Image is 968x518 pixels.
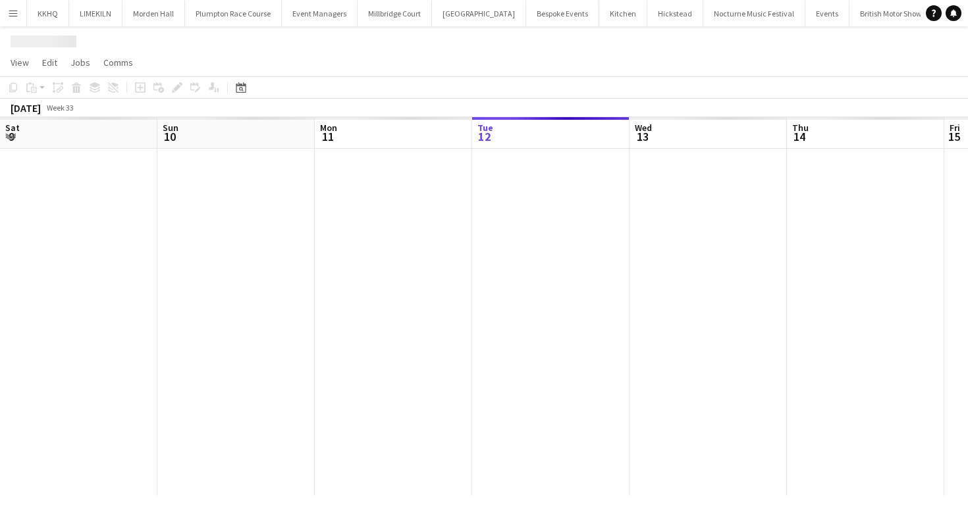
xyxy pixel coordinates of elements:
[5,54,34,71] a: View
[11,57,29,68] span: View
[790,129,809,144] span: 14
[69,1,122,26] button: LIMEKILN
[98,54,138,71] a: Comms
[950,122,960,134] span: Fri
[27,1,69,26] button: KKHQ
[599,1,647,26] button: Kitchen
[432,1,526,26] button: [GEOGRAPHIC_DATA]
[948,129,960,144] span: 15
[282,1,358,26] button: Event Managers
[647,1,703,26] button: Hickstead
[318,129,337,144] span: 11
[477,122,493,134] span: Tue
[358,1,432,26] button: Millbridge Court
[475,129,493,144] span: 12
[5,122,20,134] span: Sat
[65,54,95,71] a: Jobs
[11,101,41,115] div: [DATE]
[320,122,337,134] span: Mon
[185,1,282,26] button: Plumpton Race Course
[526,1,599,26] button: Bespoke Events
[70,57,90,68] span: Jobs
[122,1,185,26] button: Morden Hall
[849,1,933,26] button: British Motor Show
[805,1,849,26] button: Events
[42,57,57,68] span: Edit
[703,1,805,26] button: Nocturne Music Festival
[43,103,76,113] span: Week 33
[37,54,63,71] a: Edit
[103,57,133,68] span: Comms
[3,129,20,144] span: 9
[161,129,178,144] span: 10
[163,122,178,134] span: Sun
[635,122,652,134] span: Wed
[633,129,652,144] span: 13
[792,122,809,134] span: Thu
